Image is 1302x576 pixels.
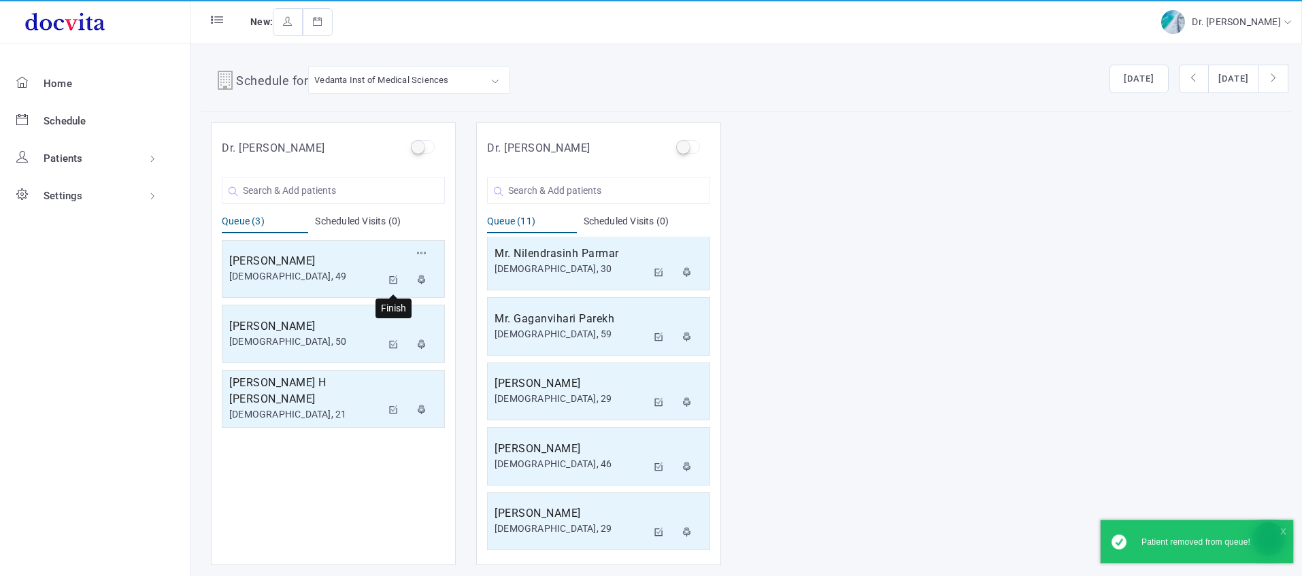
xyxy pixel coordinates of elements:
[1161,10,1185,34] img: img-2.jpg
[229,269,382,284] div: [DEMOGRAPHIC_DATA], 49
[236,71,308,93] h4: Schedule for
[229,253,382,269] h5: [PERSON_NAME]
[1192,16,1284,27] span: Dr. [PERSON_NAME]
[222,214,308,233] div: Queue (3)
[44,190,83,202] span: Settings
[487,140,590,156] h5: Dr. [PERSON_NAME]
[375,299,412,318] div: Finish
[495,262,647,276] div: [DEMOGRAPHIC_DATA], 30
[495,245,647,262] h5: Mr. Nilendrasinh Parmar
[487,177,710,204] input: Search & Add patients
[314,72,448,88] div: Vedanta Inst of Medical Sciences
[229,318,382,335] h5: [PERSON_NAME]
[44,78,72,90] span: Home
[1141,537,1250,547] span: Patient removed from queue!
[495,441,647,457] h5: [PERSON_NAME]
[584,214,711,233] div: Scheduled Visits (0)
[1208,65,1259,93] button: [DATE]
[229,335,382,349] div: [DEMOGRAPHIC_DATA], 50
[222,140,325,156] h5: Dr. [PERSON_NAME]
[487,214,577,233] div: Queue (11)
[44,152,83,165] span: Patients
[495,457,647,471] div: [DEMOGRAPHIC_DATA], 46
[229,375,382,407] h5: [PERSON_NAME] H [PERSON_NAME]
[44,115,86,127] span: Schedule
[1109,65,1169,93] button: [DATE]
[495,375,647,392] h5: [PERSON_NAME]
[250,16,273,27] span: New:
[222,177,445,204] input: Search & Add patients
[495,311,647,327] h5: Mr. Gaganvihari Parekh
[229,407,382,422] div: [DEMOGRAPHIC_DATA], 21
[495,392,647,406] div: [DEMOGRAPHIC_DATA], 29
[495,522,647,536] div: [DEMOGRAPHIC_DATA], 29
[495,327,647,341] div: [DEMOGRAPHIC_DATA], 59
[315,214,445,233] div: Scheduled Visits (0)
[495,505,647,522] h5: [PERSON_NAME]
